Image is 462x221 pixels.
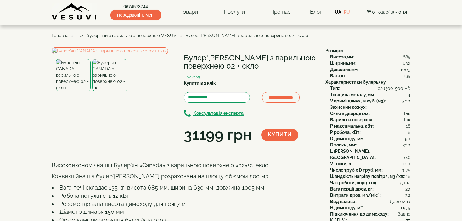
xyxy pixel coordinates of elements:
[330,86,339,91] b: Тип:
[185,33,308,38] span: Булер'[PERSON_NAME] з варильною поверхнею 02 + скло
[261,129,298,141] button: Купити
[330,193,380,198] b: Витрати дров, м3/міс*:
[52,172,316,180] p: Конвекційна піч булер'[PERSON_NAME] розрахована на площу об'ємом 500 м3.
[403,110,410,117] span: Так
[330,105,366,110] b: Захисний кожух:
[52,192,316,200] li: Робоча потужність 12 кВт
[403,117,410,123] span: Так
[330,198,410,205] div: :
[330,186,410,192] div: :
[330,54,410,60] div: :
[330,161,352,166] b: V топки, л:
[110,3,161,10] a: 0674573744
[408,129,410,135] span: 8
[330,130,360,135] b: P робоча, кВт:
[330,174,404,179] b: Швидкість нагріву повітря, м3/хв:
[330,73,410,79] div: :
[330,60,410,66] div: :
[174,5,204,19] a: Товари
[330,98,386,103] b: V приміщення, м.куб. (м3):
[330,123,410,129] div: :
[52,161,316,169] p: Високоекономічна піч Булер'ян «Canada» з варильною поверхнею «02»+стекло
[372,9,408,14] span: 0 товар(ів) - 0грн
[378,85,410,91] span: 02 (300-500 м³)
[330,148,410,161] div: :
[403,54,410,60] span: 685
[217,5,251,19] a: Послуги
[56,59,91,91] img: Булер'ян CANADA з варильною поверхнею 02 + скло
[390,198,410,205] span: Деревина
[330,168,382,173] b: Число труб x D труб, мм:
[330,149,375,160] b: L [PERSON_NAME], [GEOGRAPHIC_DATA]:
[52,208,316,216] li: Діаметр димаря 150 мм
[184,75,201,79] small: На складі
[330,199,356,204] b: Вид палива:
[330,124,374,129] b: P максимальна, кВт:
[330,186,373,191] b: Вага порції дров, кг:
[330,67,358,72] b: Довжина,мм
[330,111,369,116] b: Скло в дверцятах:
[52,47,168,54] img: Булер'ян CANADA з варильною поверхнею 02 + скло
[402,98,410,104] span: 500
[310,8,322,15] a: Блог
[184,80,216,86] label: Купити в 1 клік
[330,61,355,66] b: Ширина,мм
[406,104,410,110] span: Ні
[330,117,410,123] div: :
[92,59,127,91] img: Булер'ян CANADA з варильною поверхнею 02 + скло
[330,142,410,148] div: :
[330,212,388,217] b: Підключення до димоходу:
[330,180,377,185] b: Час роботи, порц. год:
[330,205,364,210] b: H димоходу, м**:
[330,117,373,122] b: Варильна поверхня:
[403,161,410,167] span: 100
[52,33,69,38] span: Головна
[330,173,410,180] div: :
[110,10,161,20] span: Передзвоніть мені
[52,184,316,192] li: Вага печі складає 135 кг, висота 685 мм, ширина 630 мм, довжина 1005 мм.
[365,8,410,15] button: 0 товар(ів) - 0грн
[330,85,410,91] div: :
[330,211,410,217] div: :
[330,98,410,104] div: :
[184,124,252,146] div: 31199 грн
[330,192,410,198] div: :
[330,129,410,135] div: :
[408,91,410,98] span: 4
[330,110,410,117] div: :
[330,54,353,59] b: Висота,мм
[404,73,410,79] span: 135
[330,205,410,211] div: :
[406,173,410,180] span: 18
[330,104,410,110] div: :
[330,161,410,167] div: :
[335,9,341,14] a: UA
[405,186,410,192] span: 20
[330,66,410,73] div: :
[325,80,386,85] b: Характеристики булерьяну
[330,142,356,147] b: D топки, мм:
[330,92,375,97] b: Товщина металу, мм:
[403,135,410,142] span: 150
[76,33,177,38] a: Печі булер'яни з варильною поверхнею VESUVI
[330,136,364,141] b: D димоходу, мм:
[401,205,410,211] span: від 5
[330,135,410,142] div: :
[193,111,244,116] b: Консультація експерта
[330,73,346,78] b: Вага,кг
[330,180,410,186] div: :
[184,54,316,70] h1: Булер'[PERSON_NAME] з варильною поверхнею 02 + скло
[400,180,410,186] span: до 12
[330,91,410,98] div: :
[264,5,297,19] a: Про нас
[403,60,410,66] span: 630
[52,200,316,208] li: Рекомендована висота димоходу для печі 7 м
[405,192,410,198] span: 3.2
[400,66,410,73] span: 1005
[344,9,350,14] a: RU
[52,3,97,20] img: content
[325,48,343,53] b: Розміри
[398,211,410,217] span: Заднє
